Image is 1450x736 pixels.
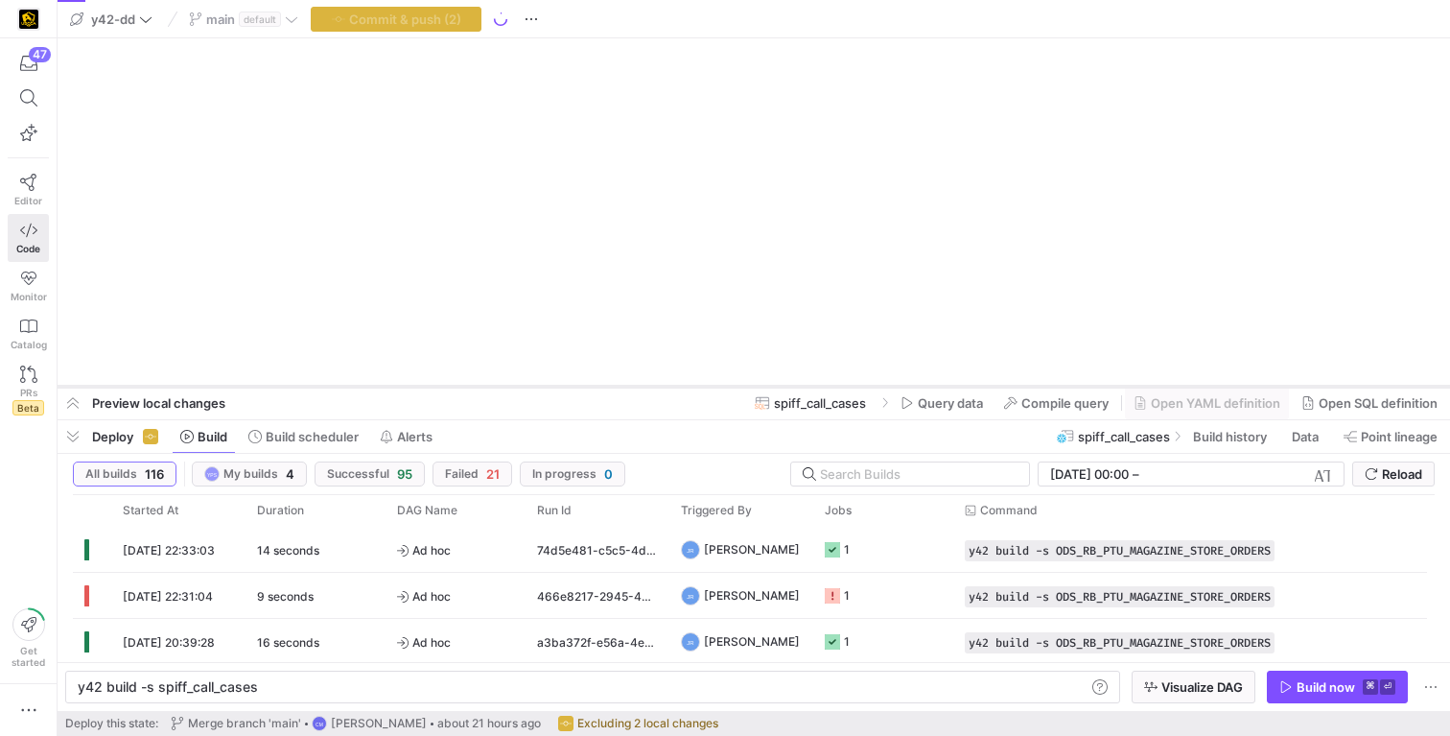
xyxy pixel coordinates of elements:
span: [DATE] 22:31:04 [123,589,213,604]
div: 1 [844,573,850,618]
span: [PERSON_NAME] [704,527,800,572]
span: PRs [20,387,37,398]
span: Build scheduler [266,429,359,444]
span: Open SQL definition [1319,395,1438,411]
a: PRsBeta [8,358,49,423]
button: Merge branch 'main'CM[PERSON_NAME]about 21 hours ago [166,711,546,736]
span: Query data [918,395,983,411]
input: End datetime [1143,466,1269,482]
button: Alerts [371,420,441,453]
span: All builds [85,467,137,481]
y42-duration: 9 seconds [257,589,314,604]
kbd: ⌘ [1363,679,1378,695]
y42-duration: 16 seconds [257,635,319,650]
span: Ad hoc [397,528,514,573]
span: Deploy this state: [65,717,158,730]
span: Merge branch 'main' [188,717,301,730]
span: 0 [604,466,613,482]
input: Start datetime [1050,466,1129,482]
button: Build now⌘⏎ [1267,671,1408,703]
span: [PERSON_NAME] [331,717,427,730]
span: y42 build -s ODS_RB_PTU_MAGAZINE_STORE_ORDERS [969,636,1271,650]
span: Failed [445,467,479,481]
span: Compile query [1021,395,1109,411]
span: y42-dd [91,12,135,27]
button: Point lineage [1335,420,1446,453]
span: Alerts [397,429,433,444]
span: Preview local changes [92,395,225,411]
button: 47 [8,46,49,81]
span: Deploy [92,429,133,444]
button: y42-dd [65,7,157,32]
span: Jobs [825,504,852,517]
button: Data [1283,420,1331,453]
img: logo.gif [739,198,768,226]
a: Monitor [8,262,49,310]
span: Started At [123,504,178,517]
span: Editor [14,195,42,206]
span: My builds [223,467,278,481]
div: 1 [844,619,850,664]
span: [DATE] 22:33:03 [123,543,215,558]
div: JR [681,632,700,652]
div: 47 [29,47,51,62]
span: Code [16,243,40,254]
button: Build history [1184,420,1279,453]
span: Run Id [537,504,572,517]
img: https://storage.googleapis.com/y42-prod-data-exchange/images/uAsz27BndGEK0hZWDFeOjoxA7jCwgK9jE472... [19,10,38,29]
button: Visualize DAG [1132,671,1255,703]
div: CM [312,716,327,731]
span: 95 [397,466,412,482]
span: 116 [145,466,164,482]
span: Command [980,504,1038,517]
button: Failed21 [433,462,512,487]
button: Successful95 [315,462,425,487]
span: [PERSON_NAME] [704,573,800,618]
span: Visualize DAG [1161,679,1243,695]
div: 466e8217-2945-4802-a78f-5ac52ffe5cae [526,573,669,618]
span: about 21 hours ago [437,717,541,730]
a: https://storage.googleapis.com/y42-prod-data-exchange/images/uAsz27BndGEK0hZWDFeOjoxA7jCwgK9jE472... [8,3,49,36]
span: [PERSON_NAME] [704,619,800,664]
span: 21 [486,466,500,482]
span: spiff_call_cases [774,395,866,411]
input: Search Builds [820,466,1014,482]
span: Monitor [11,291,47,302]
span: Ad hoc [397,620,514,665]
kbd: ⏎ [1380,679,1395,695]
span: Data [1292,429,1319,444]
div: JR [681,586,700,605]
span: Point lineage [1361,429,1438,444]
span: Reload [1382,466,1422,482]
span: Beta [12,400,44,415]
div: 1 [844,527,850,572]
span: y42 build -s ODS_RB_PTU_MAGAZINE_STORE_ORDERS [969,590,1271,604]
span: Build [198,429,227,444]
div: 74d5e481-c5c5-4dd7-a541-e0c55b07e46b [526,527,669,572]
button: Build scheduler [240,420,367,453]
a: Code [8,214,49,262]
button: Build [172,420,236,453]
button: Query data [892,387,992,419]
button: Reload [1352,462,1435,487]
button: Compile query [995,387,1117,419]
a: Catalog [8,310,49,358]
span: Successful [327,467,389,481]
a: Editor [8,166,49,214]
span: Catalog [11,339,47,350]
div: JR [681,540,700,559]
div: YPS [204,466,220,482]
span: 4 [286,466,294,482]
span: spiff_call_cases [1078,429,1170,444]
span: Excluding 2 local changes [577,717,718,730]
y42-duration: 14 seconds [257,543,319,558]
span: Duration [257,504,304,517]
span: Ad hoc [397,574,514,619]
span: Build history [1193,429,1267,444]
div: Build now [1297,679,1355,695]
span: In progress [532,467,596,481]
span: y42 build -s spiff_call_cases [78,678,258,695]
button: Excluding 2 local changes [553,711,723,736]
span: [DATE] 20:39:28 [123,635,215,650]
button: In progress0 [520,462,625,487]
